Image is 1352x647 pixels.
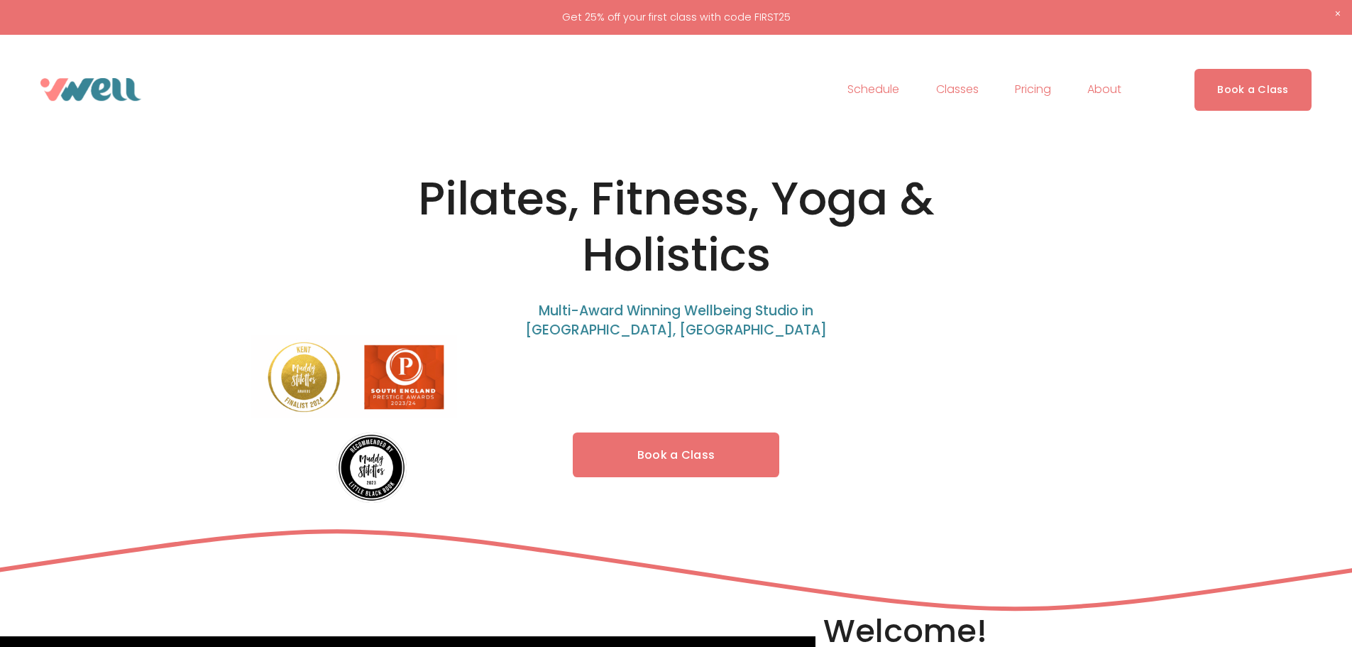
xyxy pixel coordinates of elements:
span: Multi-Award Winning Wellbeing Studio in [GEOGRAPHIC_DATA], [GEOGRAPHIC_DATA] [525,301,827,339]
a: Book a Class [1194,69,1312,111]
span: About [1087,80,1121,100]
h1: Pilates, Fitness, Yoga & Holistics [358,171,994,283]
a: folder dropdown [1087,78,1121,101]
a: Book a Class [573,433,780,477]
img: VWell [40,78,141,101]
a: Schedule [847,78,899,101]
span: Classes [936,80,979,100]
a: folder dropdown [936,78,979,101]
a: Pricing [1015,78,1051,101]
